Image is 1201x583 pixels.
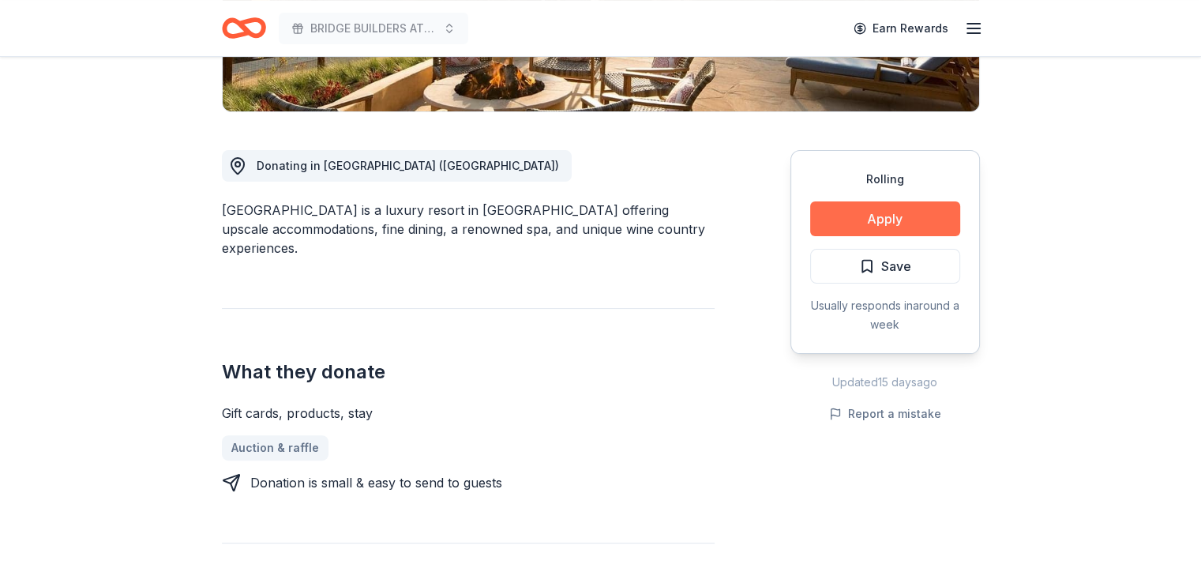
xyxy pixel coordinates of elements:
div: Usually responds in around a week [810,296,960,334]
span: Save [881,256,911,276]
h2: What they donate [222,359,715,385]
a: Auction & raffle [222,435,328,461]
a: Home [222,9,266,47]
button: Apply [810,201,960,236]
span: Donating in [GEOGRAPHIC_DATA] ([GEOGRAPHIC_DATA]) [257,159,559,172]
button: Save [810,249,960,284]
div: Rolling [810,170,960,189]
button: Report a mistake [829,404,941,423]
a: Earn Rewards [844,14,958,43]
div: [GEOGRAPHIC_DATA] is a luxury resort in [GEOGRAPHIC_DATA] offering upscale accommodations, fine d... [222,201,715,258]
button: BRIDGE BUILDERS AT RIALTO UNIFIED [279,13,468,44]
div: Gift cards, products, stay [222,404,715,423]
div: Updated 15 days ago [790,373,980,392]
span: BRIDGE BUILDERS AT RIALTO UNIFIED [310,19,437,38]
div: Donation is small & easy to send to guests [250,473,502,492]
